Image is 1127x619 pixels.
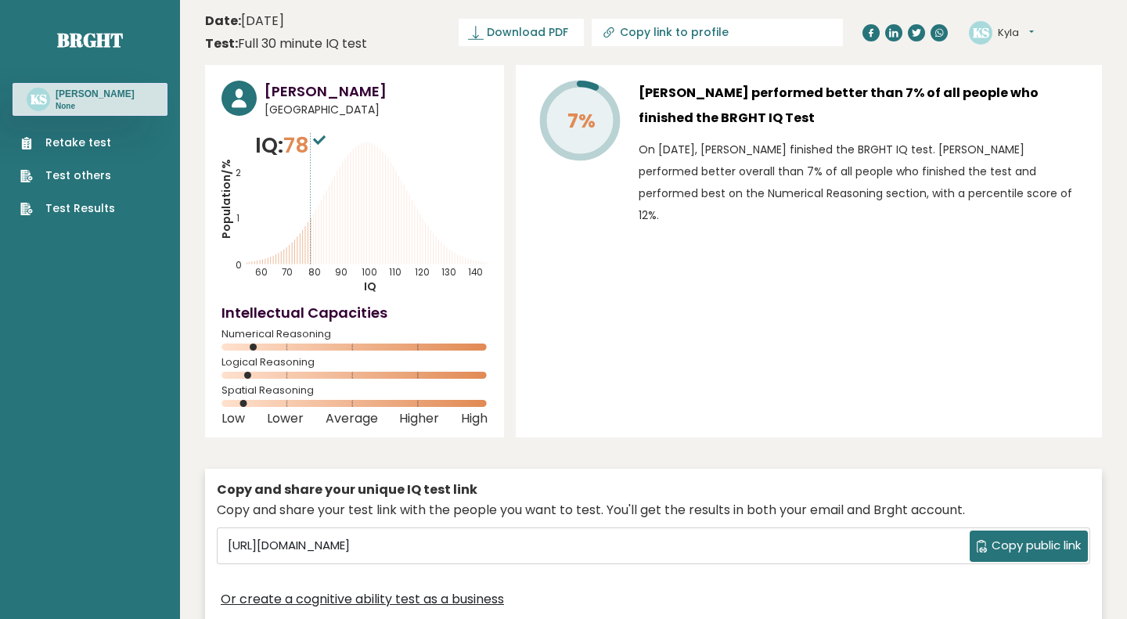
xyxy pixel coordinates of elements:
[221,387,488,394] span: Spatial Reasoning
[56,101,135,112] p: None
[639,139,1086,226] p: On [DATE], [PERSON_NAME] finished the BRGHT IQ test. [PERSON_NAME] performed better overall than ...
[57,27,123,52] a: Brght
[283,131,329,160] span: 78
[221,331,488,337] span: Numerical Reasoning
[236,259,242,272] tspan: 0
[221,416,245,422] span: Low
[265,81,488,102] h3: [PERSON_NAME]
[970,531,1088,562] button: Copy public link
[459,19,584,46] a: Download PDF
[267,416,304,422] span: Lower
[20,200,115,217] a: Test Results
[217,501,1090,520] div: Copy and share your test link with the people you want to test. You'll get the results in both yo...
[265,102,488,118] span: [GEOGRAPHIC_DATA]
[441,266,456,279] tspan: 130
[326,416,378,422] span: Average
[20,135,115,151] a: Retake test
[282,266,293,279] tspan: 70
[205,12,241,30] b: Date:
[567,107,596,135] tspan: 7%
[415,266,430,279] tspan: 120
[255,266,268,279] tspan: 60
[468,266,483,279] tspan: 140
[236,167,241,179] tspan: 2
[31,90,47,108] text: KS
[236,212,239,225] tspan: 1
[308,266,321,279] tspan: 80
[56,88,135,100] h3: [PERSON_NAME]
[218,159,234,239] tspan: Population/%
[335,266,347,279] tspan: 90
[487,24,568,41] span: Download PDF
[205,34,367,53] div: Full 30 minute IQ test
[364,279,376,294] tspan: IQ
[639,81,1086,131] h3: [PERSON_NAME] performed better than 7% of all people who finished the BRGHT IQ Test
[221,302,488,323] h4: Intellectual Capacities
[973,23,989,41] text: KS
[217,480,1090,499] div: Copy and share your unique IQ test link
[461,416,488,422] span: High
[399,416,439,422] span: Higher
[205,34,238,52] b: Test:
[992,537,1081,555] span: Copy public link
[221,590,504,609] a: Or create a cognitive ability test as a business
[221,359,488,365] span: Logical Reasoning
[20,167,115,184] a: Test others
[362,266,377,279] tspan: 100
[998,25,1034,41] button: Kyla
[205,12,284,31] time: [DATE]
[255,130,329,161] p: IQ:
[389,266,401,279] tspan: 110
